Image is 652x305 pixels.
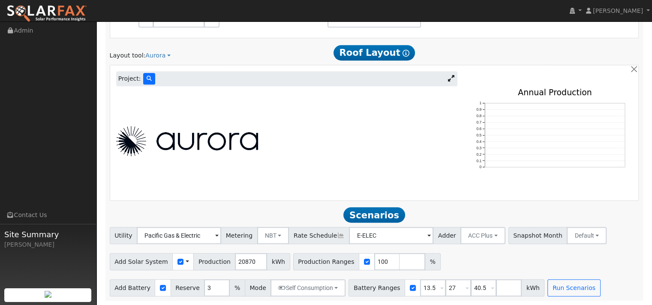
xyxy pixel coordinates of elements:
text: 1 [479,101,481,105]
span: Rate Schedule [288,227,349,244]
span: Production [193,253,235,270]
button: Self Consumption [270,279,346,296]
button: Default [567,227,607,244]
button: NBT [257,227,289,244]
text: 0.2 [476,152,481,157]
text: 0.5 [476,133,481,137]
text: 0.7 [476,120,481,124]
span: Site Summary [4,229,92,240]
text: 0 [479,165,481,169]
span: Scenarios [343,207,405,223]
img: Aurora Logo [116,126,258,156]
span: Add Battery [110,279,156,296]
img: retrieve [45,291,51,298]
text: 0.8 [476,114,481,118]
span: kWh [521,279,544,296]
span: Snapshot Month [508,227,568,244]
text: 0.4 [476,139,481,144]
text: Annual Production [518,88,592,97]
span: Layout tool: [110,52,146,59]
button: Run Scenarios [547,279,600,296]
img: SolarFax [6,5,87,23]
input: Select a Utility [137,227,221,244]
a: Expand Aurora window [445,72,457,85]
button: ACC Plus [460,227,505,244]
span: Roof Layout [334,45,415,60]
span: [PERSON_NAME] [593,7,643,14]
text: 0.3 [476,146,481,150]
div: [PERSON_NAME] [4,240,92,249]
span: Metering [221,227,258,244]
a: Aurora [145,51,171,60]
span: Mode [245,279,271,296]
span: Utility [110,227,138,244]
i: Show Help [403,50,409,57]
input: Select a Rate Schedule [349,227,433,244]
span: Battery Ranges [349,279,405,296]
text: 0.9 [476,107,481,112]
text: 0.1 [476,159,481,163]
span: Reserve [171,279,205,296]
text: 0.6 [476,127,481,131]
span: % [425,253,440,270]
span: kWh [267,253,290,270]
span: % [229,279,245,296]
span: Add Solar System [110,253,173,270]
span: Project: [118,74,141,83]
span: Production Ranges [293,253,359,270]
span: Adder [433,227,461,244]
